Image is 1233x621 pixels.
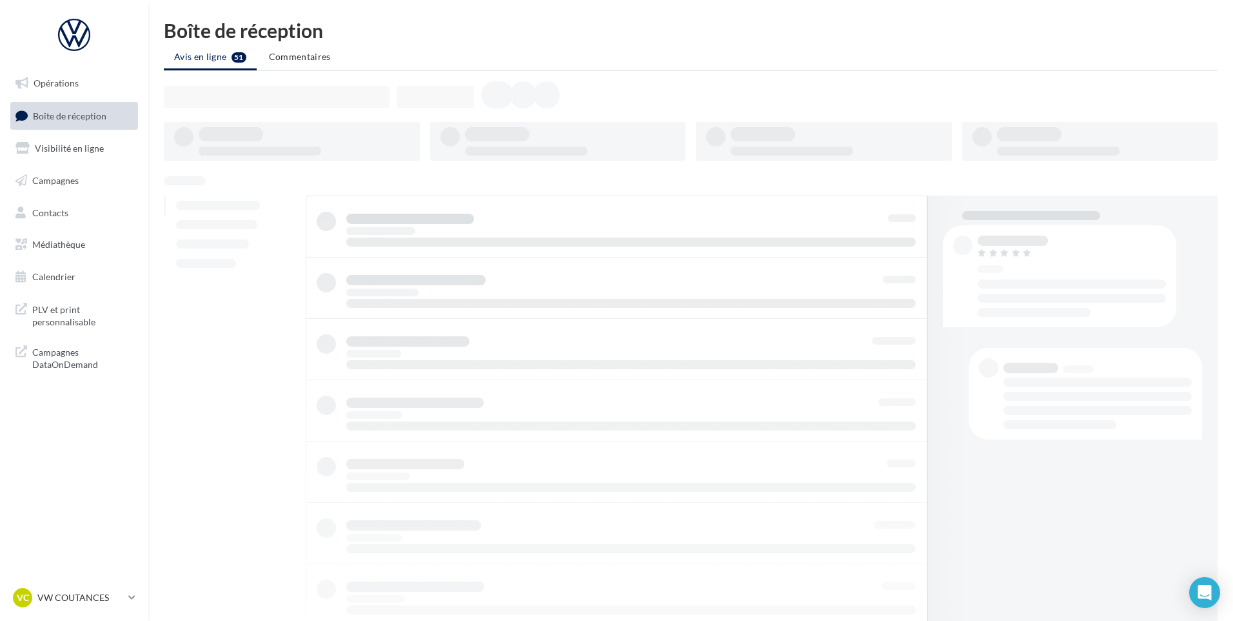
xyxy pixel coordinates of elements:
div: Open Intercom Messenger [1189,577,1220,608]
span: Campagnes [32,175,79,186]
a: Calendrier [8,263,141,290]
span: Contacts [32,207,68,218]
a: VC VW COUTANCES [10,585,138,610]
a: Campagnes [8,167,141,194]
a: PLV et print personnalisable [8,296,141,334]
span: VC [17,591,29,604]
span: Boîte de réception [33,110,106,121]
span: Médiathèque [32,239,85,250]
span: Campagnes DataOnDemand [32,343,133,371]
a: Boîte de réception [8,102,141,130]
span: PLV et print personnalisable [32,301,133,329]
span: Commentaires [269,51,331,62]
div: Boîte de réception [164,21,1218,40]
span: Calendrier [32,271,75,282]
a: Visibilité en ligne [8,135,141,162]
a: Opérations [8,70,141,97]
span: Visibilité en ligne [35,143,104,154]
a: Médiathèque [8,231,141,258]
a: Contacts [8,199,141,227]
a: Campagnes DataOnDemand [8,338,141,376]
p: VW COUTANCES [37,591,123,604]
span: Opérations [34,77,79,88]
